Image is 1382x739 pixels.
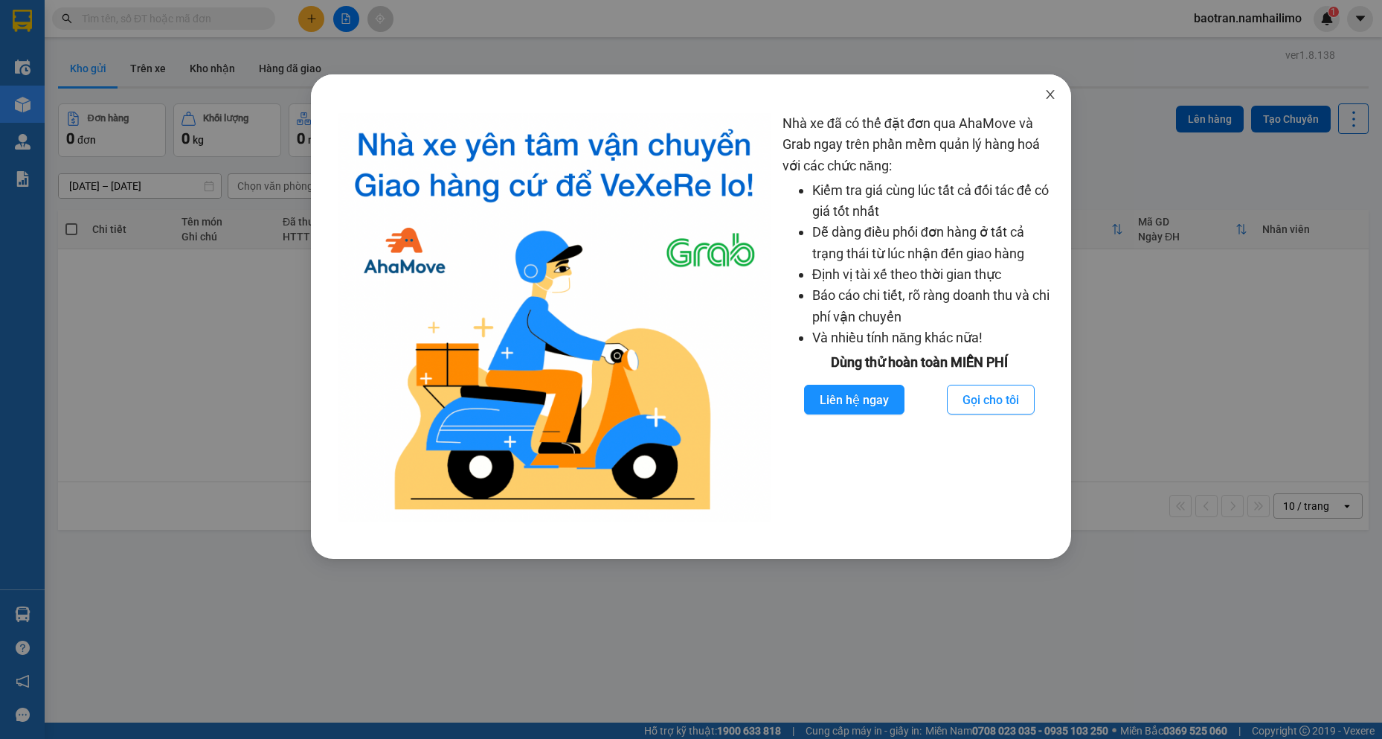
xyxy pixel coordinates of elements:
img: logo [338,113,771,522]
div: Dùng thử hoàn toàn MIỄN PHÍ [782,352,1056,373]
span: Gọi cho tôi [962,391,1019,409]
li: Dễ dàng điều phối đơn hàng ở tất cả trạng thái từ lúc nhận đến giao hàng [812,222,1056,264]
li: Và nhiều tính năng khác nữa! [812,327,1056,348]
button: Close [1029,74,1071,116]
div: Nhà xe đã có thể đặt đơn qua AhaMove và Grab ngay trên phần mềm quản lý hàng hoá với các chức năng: [782,113,1056,522]
li: Kiểm tra giá cùng lúc tất cả đối tác để có giá tốt nhất [812,180,1056,223]
li: Định vị tài xế theo thời gian thực [812,264,1056,285]
span: close [1044,89,1056,100]
button: Liên hệ ngay [804,385,904,415]
li: Báo cáo chi tiết, rõ ràng doanh thu và chi phí vận chuyển [812,285,1056,327]
span: Liên hệ ngay [820,391,889,409]
button: Gọi cho tôi [947,385,1035,415]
